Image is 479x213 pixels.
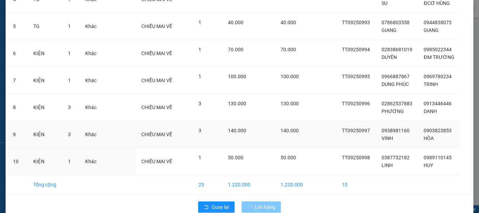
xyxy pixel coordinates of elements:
[7,40,28,67] td: 6
[28,67,62,94] td: KIỆN
[382,81,409,87] span: DUNG PHÚC
[382,162,393,168] span: LINH
[424,155,452,160] span: 0989110145
[281,101,299,106] span: 130.000
[198,128,201,133] span: 3
[281,20,296,25] span: 40.000
[7,94,28,121] td: 8
[198,47,201,52] span: 1
[281,128,299,133] span: 140.000
[424,101,452,106] span: 0913446446
[424,108,437,114] span: DANH
[80,67,102,94] td: Khác
[67,7,84,14] span: Nhận:
[382,20,410,25] span: 0786803558
[424,162,433,168] span: HUY
[336,175,376,194] td: 10
[67,23,123,33] div: 0935850888
[342,20,370,25] span: TT09250993
[80,13,102,40] td: Khác
[424,135,434,141] span: HÒA
[66,47,76,54] span: CC :
[80,94,102,121] td: Khác
[28,121,62,148] td: KIỆN
[424,81,438,87] span: TRINH
[7,67,28,94] td: 7
[382,74,410,79] span: 0966887867
[198,155,201,160] span: 1
[141,24,172,29] span: CHIỀU MAI VỀ
[66,45,124,55] div: 50.000
[281,155,296,160] span: 50.000
[68,51,71,56] span: 1
[7,13,28,40] td: 5
[228,47,243,52] span: 70.000
[342,47,370,52] span: TT09250994
[28,13,62,40] td: TG
[382,0,387,6] span: SU
[68,159,71,164] span: 1
[424,47,452,52] span: 0985022344
[198,20,201,25] span: 1
[281,47,296,52] span: 70.000
[28,148,62,175] td: KIỆN
[228,128,246,133] span: 140.000
[68,78,71,83] span: 1
[281,74,299,79] span: 100.000
[6,31,62,41] div: 0888999816
[382,128,410,133] span: 0938981160
[6,23,62,31] div: HƯNG THẠNH
[247,205,255,209] span: loading
[382,47,412,52] span: 02838681019
[198,101,201,106] span: 3
[255,203,275,211] span: Lên hàng
[424,20,452,25] span: 0944838073
[424,0,450,6] span: ĐCƠ HÙNG
[424,74,452,79] span: 0969780234
[382,101,412,106] span: 02862537883
[7,121,28,148] td: 9
[211,203,229,211] span: Quay lại
[424,27,439,33] span: GIANG
[382,135,393,141] span: VINH
[141,159,172,164] span: CHIỀU MAI VỀ
[80,121,102,148] td: Khác
[424,128,452,133] span: 0903823853
[198,201,235,213] button: rollbackQuay lại
[67,14,123,23] div: ĐCƠ HUY
[342,74,370,79] span: TT09250995
[141,132,172,137] span: CHIỀU MAI VỀ
[141,78,172,83] span: CHIỀU MAI VỀ
[228,74,246,79] span: 100.000
[342,155,370,160] span: TT09250998
[141,105,172,110] span: CHIỀU MAI VỀ
[28,175,62,194] td: Tổng cộng
[228,155,243,160] span: 50.000
[198,74,201,79] span: 1
[141,51,172,56] span: CHIỀU MAI VỀ
[7,148,28,175] td: 10
[6,6,62,23] div: VP [PERSON_NAME]
[193,175,222,194] td: 23
[6,7,17,14] span: Gửi:
[68,132,71,137] span: 3
[382,155,410,160] span: 0387732182
[28,94,62,121] td: KIỆN
[342,101,370,106] span: TT09250996
[67,6,123,14] div: VP Đắk Hà
[382,27,397,33] span: GIANG
[28,40,62,67] td: KIỆN
[222,175,257,194] td: 1.220.000
[382,108,404,114] span: PHƯƠNG
[80,148,102,175] td: Khác
[68,24,71,29] span: 1
[275,175,309,194] td: 1.220.000
[228,101,246,106] span: 130.000
[382,54,397,60] span: DUYÊN
[204,205,209,210] span: rollback
[242,201,281,213] button: Lên hàng
[424,54,454,60] span: ĐM TRƯỜNG
[228,20,243,25] span: 40.000
[68,105,71,110] span: 3
[342,128,370,133] span: TT09250997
